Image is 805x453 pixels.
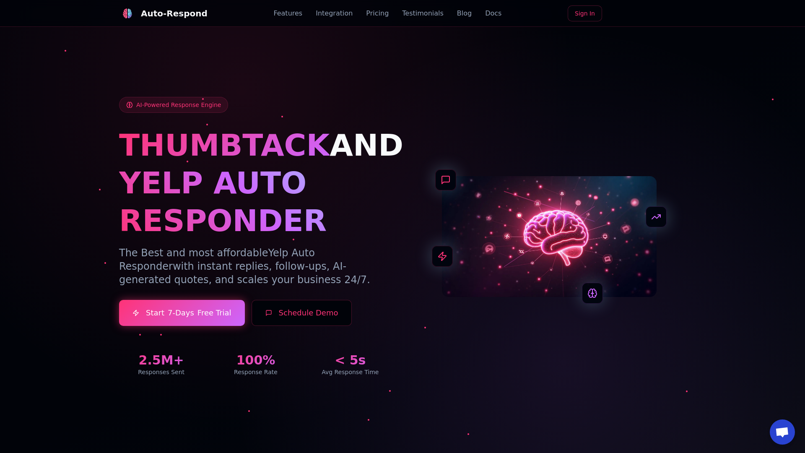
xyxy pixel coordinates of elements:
div: Auto-Respond [141,8,208,19]
div: Avg Response Time [308,368,392,376]
span: Yelp Auto Responder [119,247,315,272]
div: 2.5M+ [119,353,203,368]
span: AND [330,128,403,163]
span: THUMBTACK [119,128,330,163]
div: Responses Sent [119,368,203,376]
a: Sign In [568,5,602,21]
a: Auto-Respond LogoAuto-Respond [119,5,208,22]
p: The Best and most affordable with instant replies, follow-ups, AI-generated quotes, and scales yo... [119,246,392,286]
img: AI Neural Network Brain [442,176,657,297]
a: Blog [457,8,472,18]
a: Docs [485,8,501,18]
a: Testimonials [402,8,444,18]
a: Start7-DaysFree Trial [119,300,245,326]
h1: YELP AUTO RESPONDER [119,164,392,240]
div: 100% [213,353,298,368]
button: Schedule Demo [252,300,352,326]
a: Features [273,8,302,18]
a: Pricing [366,8,389,18]
a: Integration [316,8,353,18]
span: 7-Days [168,307,194,319]
div: < 5s [308,353,392,368]
iframe: Sign in with Google Button [605,5,690,23]
img: Auto-Respond Logo [122,8,132,18]
div: Response Rate [213,368,298,376]
span: AI-Powered Response Engine [136,101,221,109]
div: Open chat [770,419,795,445]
